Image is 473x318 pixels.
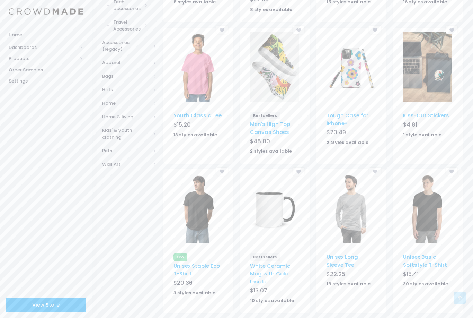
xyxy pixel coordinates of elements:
[403,281,448,287] strong: 30 styles available
[173,279,223,289] div: $
[327,281,371,287] strong: 18 styles available
[173,290,215,296] strong: 3 styles available
[173,262,220,277] a: Unisex Staple Eco T-Shirt
[327,139,368,146] strong: 2 styles available
[250,262,291,285] a: White Ceramic Mug with Color Inside
[250,253,280,261] span: Bestsellers
[9,67,83,74] span: Order Samples
[407,121,417,129] span: 4.81
[102,59,151,66] span: Apparel
[250,137,300,147] div: $
[173,121,223,130] div: $
[113,19,142,32] span: Travel Accessories
[250,112,280,119] span: Bestsellers
[403,270,453,280] div: $
[173,112,222,119] a: Youth Classic Tee
[327,270,376,280] div: $
[250,148,292,154] strong: 2 styles available
[250,286,300,296] div: $
[250,297,294,304] strong: 10 styles available
[407,270,419,278] span: 15.41
[102,127,151,140] span: Kids' & youth clothing
[330,270,345,278] span: 22.25
[102,73,151,80] span: Bags
[102,39,151,53] span: Accessories (legacy)
[403,121,453,130] div: $
[327,112,368,127] a: Tough Case for iPhone®
[250,6,292,13] strong: 8 styles available
[102,100,151,107] span: Home
[173,253,187,261] span: Eco
[9,78,83,85] span: Settings
[102,113,151,120] span: Home & living
[327,253,358,268] a: Unisex Long Sleeve Tee
[253,137,270,145] span: 48.00
[173,131,217,138] strong: 13 styles available
[9,32,83,38] span: Home
[102,86,151,93] span: Hats
[403,131,441,138] strong: 1 style available
[403,253,447,268] a: Unisex Basic Softstyle T-Shirt
[102,147,151,154] span: Pets
[250,120,290,135] a: Men's High Top Canvas Shoes
[327,128,376,138] div: $
[330,128,346,136] span: 20.49
[32,301,60,308] span: View Store
[403,112,449,119] a: Kiss-Cut Stickers
[177,279,193,287] span: 20.36
[253,286,267,294] span: 13.07
[9,8,83,15] img: Logo
[6,298,86,312] a: View Store
[102,161,151,168] span: Wall Art
[177,121,191,129] span: 15.20
[9,55,77,62] span: Products
[9,44,77,51] span: Dashboards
